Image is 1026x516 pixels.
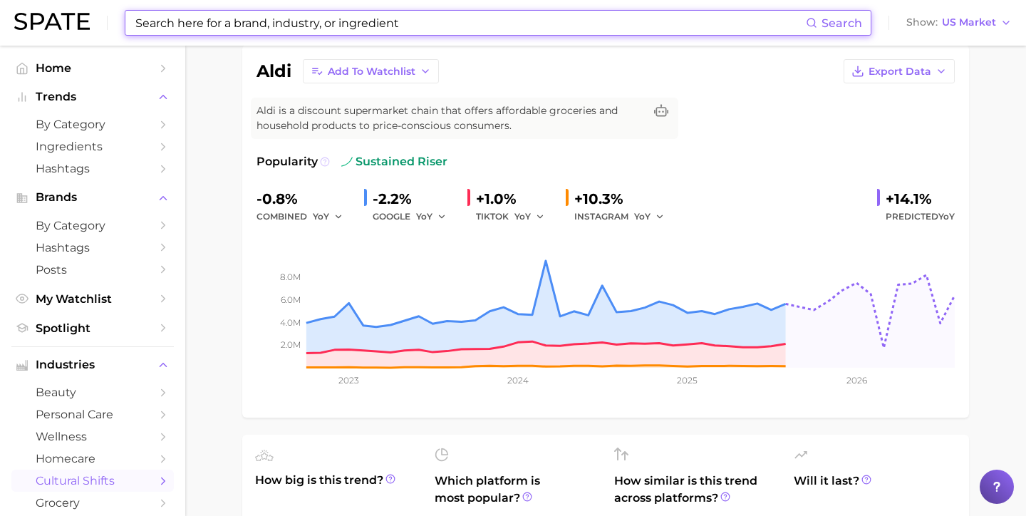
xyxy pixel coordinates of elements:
div: +14.1% [886,187,955,210]
span: Spotlight [36,321,150,335]
span: Show [906,19,938,26]
span: How big is this trend? [255,472,418,507]
button: Trends [11,86,174,108]
span: homecare [36,452,150,465]
span: by Category [36,118,150,131]
button: ShowUS Market [903,14,1015,32]
h1: aldi [256,63,291,80]
span: Predicted [886,208,955,225]
a: homecare [11,448,174,470]
span: personal care [36,408,150,421]
button: Industries [11,354,174,376]
img: SPATE [14,13,90,30]
div: combined [256,208,353,225]
a: Hashtags [11,158,174,180]
button: YoY [313,208,343,225]
button: Export Data [844,59,955,83]
button: YoY [514,208,545,225]
input: Search here for a brand, industry, or ingredient [134,11,806,35]
span: grocery [36,496,150,510]
tspan: 2026 [846,375,867,386]
span: Industries [36,358,150,371]
a: personal care [11,403,174,425]
span: beauty [36,386,150,399]
button: YoY [634,208,665,225]
span: sustained riser [341,153,447,170]
span: YoY [634,210,651,222]
span: Trends [36,91,150,103]
div: TIKTOK [476,208,554,225]
tspan: 2023 [338,375,359,386]
span: YoY [416,210,432,222]
span: Hashtags [36,241,150,254]
a: Hashtags [11,237,174,259]
button: Add to Watchlist [303,59,439,83]
div: -0.8% [256,187,353,210]
button: YoY [416,208,447,225]
span: cultural shifts [36,474,150,487]
span: Search [822,16,862,30]
span: YoY [514,210,531,222]
a: Home [11,57,174,79]
tspan: 2025 [677,375,698,386]
a: beauty [11,381,174,403]
span: Home [36,61,150,75]
a: wellness [11,425,174,448]
button: Brands [11,187,174,208]
a: Posts [11,259,174,281]
span: Popularity [256,153,318,170]
div: +10.3% [574,187,674,210]
a: Spotlight [11,317,174,339]
div: GOOGLE [373,208,456,225]
a: Ingredients [11,135,174,158]
span: YoY [938,211,955,222]
span: Aldi is a discount supermarket chain that offers affordable groceries and household products to p... [256,103,644,133]
span: wellness [36,430,150,443]
a: cultural shifts [11,470,174,492]
a: grocery [11,492,174,514]
span: YoY [313,210,329,222]
span: Hashtags [36,162,150,175]
span: Brands [36,191,150,204]
span: Will it last? [794,473,956,507]
a: by Category [11,113,174,135]
div: INSTAGRAM [574,208,674,225]
span: Export Data [869,66,931,78]
span: My Watchlist [36,292,150,306]
span: US Market [942,19,996,26]
span: Ingredients [36,140,150,153]
a: by Category [11,215,174,237]
img: sustained riser [341,156,353,167]
span: Posts [36,263,150,277]
tspan: 2024 [507,375,529,386]
div: +1.0% [476,187,554,210]
span: How similar is this trend across platforms? [614,473,777,507]
a: My Watchlist [11,288,174,310]
span: Add to Watchlist [328,66,415,78]
div: -2.2% [373,187,456,210]
span: by Category [36,219,150,232]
